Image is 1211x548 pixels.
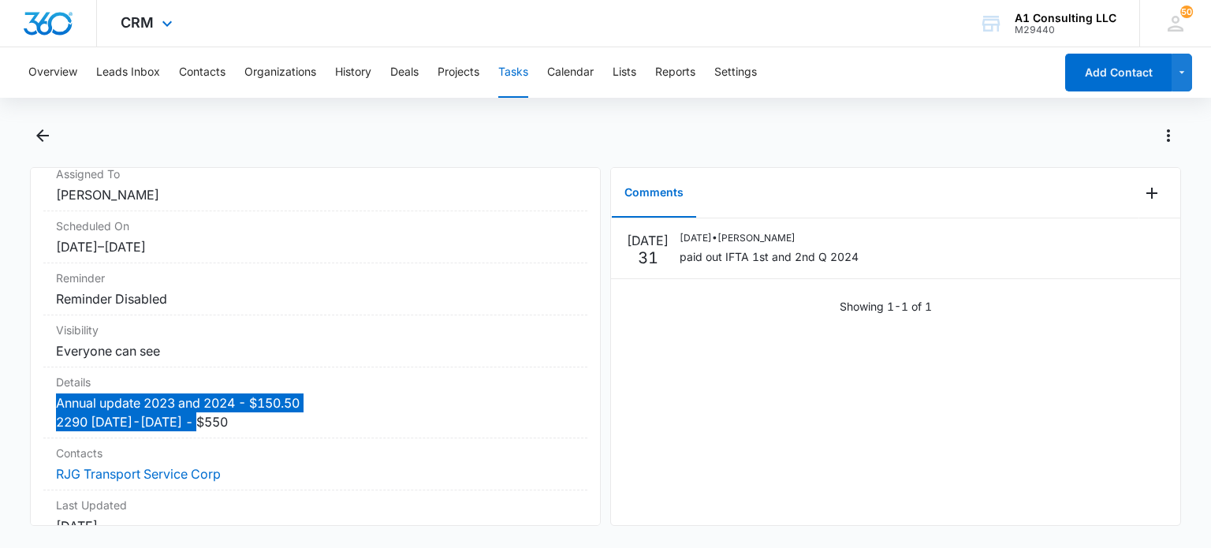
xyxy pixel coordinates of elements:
[56,341,575,360] dd: Everyone can see
[56,374,575,390] dt: Details
[43,490,587,542] div: Last Updated[DATE]
[1180,6,1193,18] span: 50
[56,322,575,338] dt: Visibility
[56,237,575,256] dd: [DATE] – [DATE]
[56,445,575,461] dt: Contacts
[56,497,575,513] dt: Last Updated
[547,47,594,98] button: Calendar
[335,47,371,98] button: History
[244,47,316,98] button: Organizations
[1180,6,1193,18] div: notifications count
[56,270,575,286] dt: Reminder
[56,185,575,204] dd: [PERSON_NAME]
[1015,24,1116,35] div: account id
[28,47,77,98] button: Overview
[1065,54,1172,91] button: Add Contact
[43,159,587,211] div: Assigned To[PERSON_NAME]
[1015,12,1116,24] div: account name
[438,47,479,98] button: Projects
[680,231,859,245] p: [DATE] • [PERSON_NAME]
[121,14,154,31] span: CRM
[638,250,658,266] p: 31
[390,47,419,98] button: Deals
[56,516,575,535] dd: [DATE]
[43,211,587,263] div: Scheduled On[DATE]–[DATE]
[714,47,757,98] button: Settings
[30,123,54,148] button: Back
[179,47,225,98] button: Contacts
[43,315,587,367] div: VisibilityEveryone can see
[612,169,696,218] button: Comments
[96,47,160,98] button: Leads Inbox
[56,393,575,431] dd: Annual update 2023 and 2024 - $150.50 2290 [DATE]-[DATE] - $550
[56,166,575,182] dt: Assigned To
[56,289,575,308] dd: Reminder Disabled
[56,218,575,234] dt: Scheduled On
[56,466,221,482] a: RJG Transport Service Corp
[1139,181,1164,206] button: Add Comment
[43,367,587,438] div: DetailsAnnual update 2023 and 2024 - $150.50 2290 [DATE]-[DATE] - $550
[840,298,932,315] p: Showing 1-1 of 1
[627,231,669,250] p: [DATE]
[498,47,528,98] button: Tasks
[1156,123,1181,148] button: Actions
[680,248,859,265] p: paid out IFTA 1st and 2nd Q 2024
[613,47,636,98] button: Lists
[43,438,587,490] div: ContactsRJG Transport Service Corp
[43,263,587,315] div: ReminderReminder Disabled
[655,47,695,98] button: Reports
